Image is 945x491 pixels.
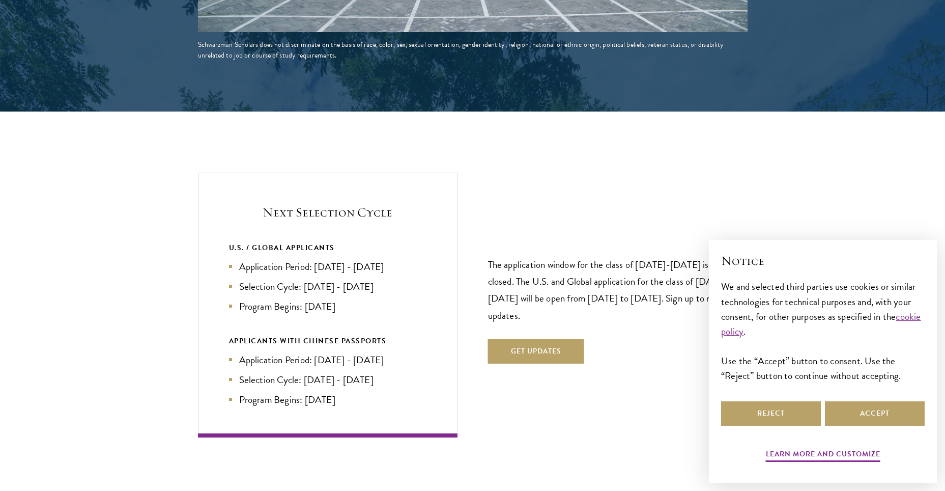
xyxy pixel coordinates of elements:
button: Get Updates [488,339,584,364]
p: The application window for the class of [DATE]-[DATE] is now closed. The U.S. and Global applicat... [488,256,748,323]
li: Program Begins: [DATE] [229,299,426,314]
li: Selection Cycle: [DATE] - [DATE] [229,372,426,387]
li: Selection Cycle: [DATE] - [DATE] [229,279,426,294]
button: Learn more and customize [766,448,880,463]
div: APPLICANTS WITH CHINESE PASSPORTS [229,335,426,347]
li: Application Period: [DATE] - [DATE] [229,259,426,274]
div: Schwarzman Scholars does not discriminate on the basis of race, color, sex, sexual orientation, g... [198,39,748,61]
li: Application Period: [DATE] - [DATE] [229,352,426,367]
div: We and selected third parties use cookies or similar technologies for technical purposes and, wit... [721,279,925,383]
h2: Notice [721,252,925,269]
div: U.S. / GLOBAL APPLICANTS [229,241,426,254]
button: Accept [825,401,925,426]
a: cookie policy [721,309,921,339]
h5: Next Selection Cycle [229,204,426,221]
button: Reject [721,401,821,426]
li: Program Begins: [DATE] [229,392,426,407]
